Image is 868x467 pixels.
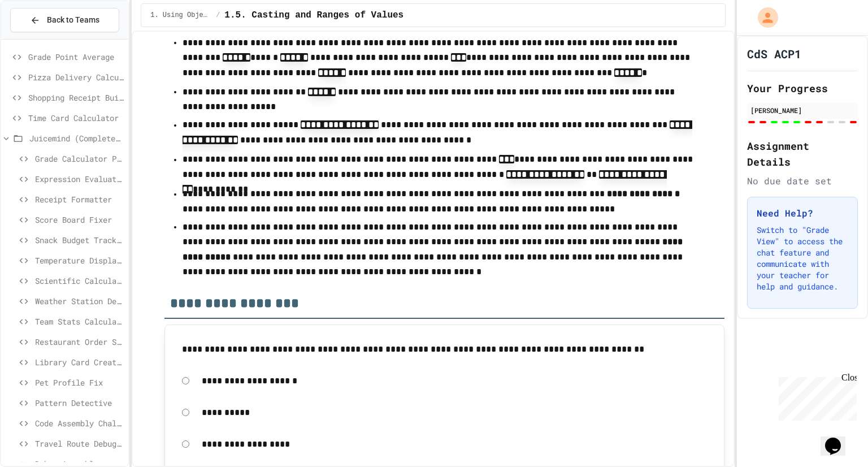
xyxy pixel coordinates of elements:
span: Scientific Calculator [35,275,124,287]
span: Grade Calculator Pro [35,153,124,165]
button: Back to Teams [10,8,119,32]
span: 1. Using Objects and Methods [150,11,211,20]
span: Juicemind (Completed) Excersizes [29,132,124,144]
span: Score Board Fixer [35,214,124,226]
span: Team Stats Calculator [35,315,124,327]
div: No due date set [747,174,858,188]
span: Restaurant Order System [35,336,124,348]
p: Switch to "Grade View" to access the chat feature and communicate with your teacher for help and ... [757,224,848,292]
span: Travel Route Debugger [35,438,124,449]
span: Pet Profile Fix [35,377,124,388]
span: Expression Evaluator Fix [35,173,124,185]
h3: Need Help? [757,206,848,220]
h1: CdS ACP1 [747,46,801,62]
div: Chat with us now!Close [5,5,78,72]
span: Receipt Formatter [35,193,124,205]
span: Library Card Creator [35,356,124,368]
span: / [216,11,220,20]
iframe: chat widget [774,373,857,421]
h2: Your Progress [747,80,858,96]
span: Back to Teams [47,14,99,26]
iframe: chat widget [821,422,857,456]
span: Weather Station Debugger [35,295,124,307]
span: Grade Point Average [28,51,124,63]
span: Temperature Display Fix [35,254,124,266]
span: Pizza Delivery Calculator [28,71,124,83]
span: Pattern Detective [35,397,124,409]
span: Snack Budget Tracker [35,234,124,246]
div: [PERSON_NAME] [750,105,854,115]
span: 1.5. Casting and Ranges of Values [224,8,403,22]
h2: Assignment Details [747,138,858,170]
span: Time Card Calculator [28,112,124,124]
span: Shopping Receipt Builder [28,92,124,103]
div: My Account [746,5,781,31]
span: Code Assembly Challenge [35,417,124,429]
